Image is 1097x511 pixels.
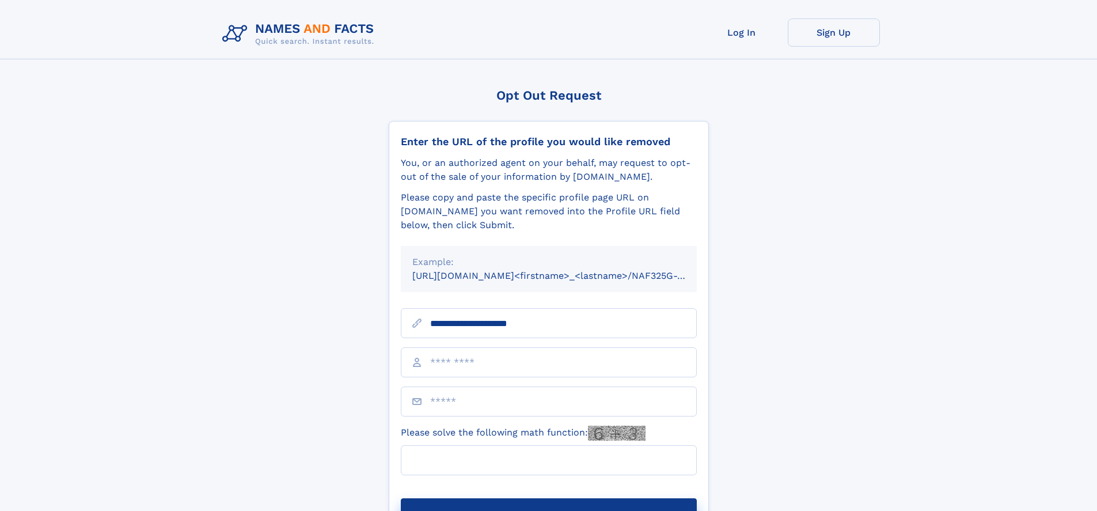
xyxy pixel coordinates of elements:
div: Opt Out Request [389,88,709,103]
div: You, or an authorized agent on your behalf, may request to opt-out of the sale of your informatio... [401,156,697,184]
label: Please solve the following math function: [401,426,646,441]
small: [URL][DOMAIN_NAME]<firstname>_<lastname>/NAF325G-xxxxxxxx [412,270,719,281]
div: Enter the URL of the profile you would like removed [401,135,697,148]
img: Logo Names and Facts [218,18,384,50]
a: Log In [696,18,788,47]
a: Sign Up [788,18,880,47]
div: Example: [412,255,685,269]
div: Please copy and paste the specific profile page URL on [DOMAIN_NAME] you want removed into the Pr... [401,191,697,232]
